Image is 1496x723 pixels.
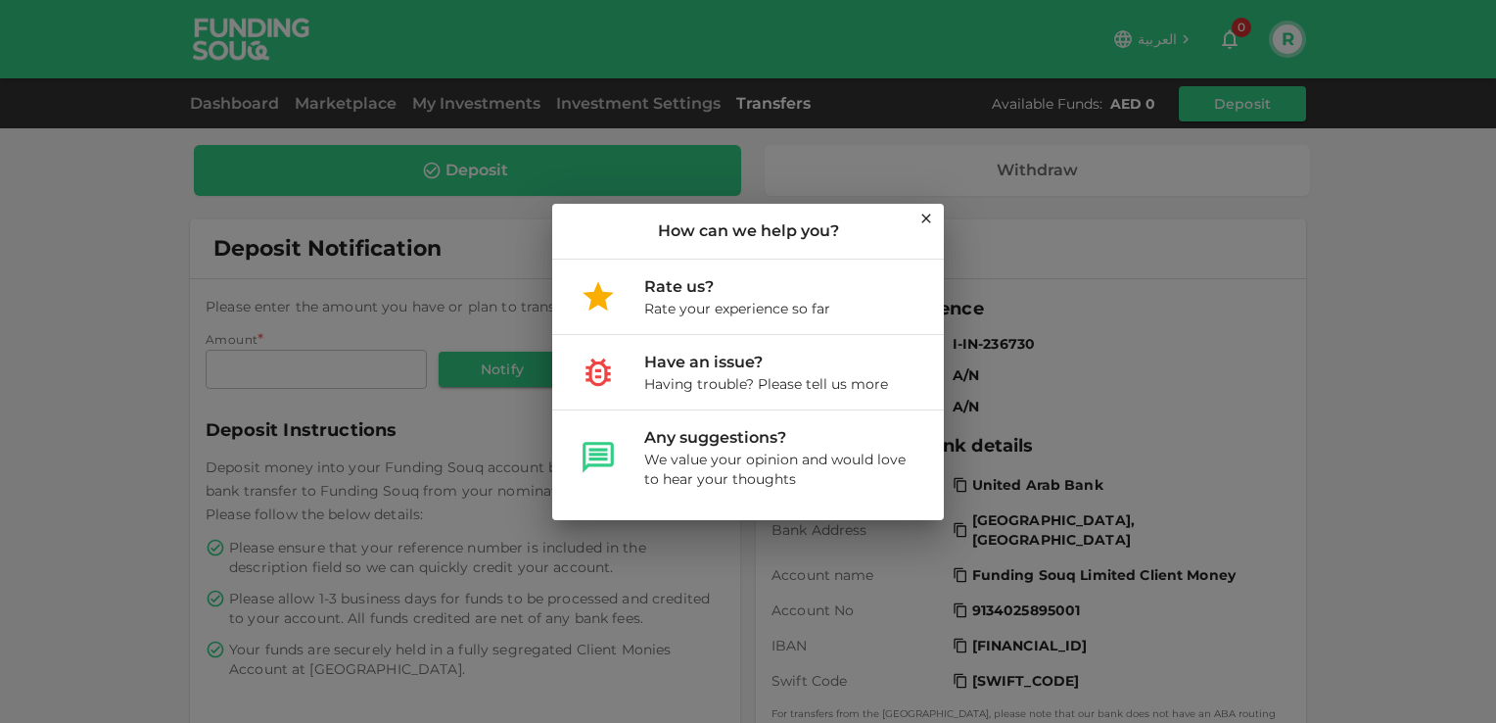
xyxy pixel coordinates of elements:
div: Rate us? [644,275,830,299]
div: Having trouble? Please tell us more [644,374,888,394]
div: How can we help you? [552,204,944,259]
div: We value your opinion and would love to hear your thoughts [644,450,912,489]
div: Have an issue? [644,351,888,374]
div: Rate your experience so far [644,299,830,318]
div: Any suggestions? [644,426,912,450]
